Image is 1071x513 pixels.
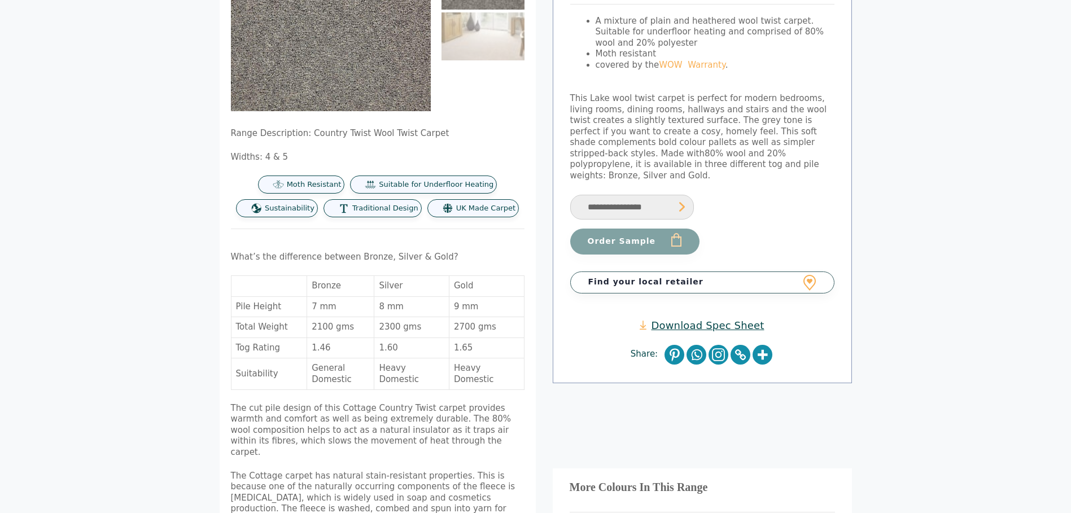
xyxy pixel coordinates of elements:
[570,271,834,293] a: Find your local retailer
[265,204,314,213] span: Sustainability
[449,338,524,359] td: 1.65
[709,345,728,365] a: Instagram
[374,338,449,359] td: 1.60
[570,229,700,255] button: Order Sample
[596,49,657,59] span: Moth resistant
[231,338,308,359] td: Tog Rating
[231,252,524,263] p: What’s the difference between Bronze, Silver & Gold?
[441,12,524,60] img: Country Twist
[731,345,750,365] a: Copy Link
[570,93,827,159] span: This Lake wool twist carpet is perfect for modern bedrooms, living rooms, dining rooms, hallways ...
[631,349,663,360] span: Share:
[449,276,524,297] td: Gold
[449,358,524,390] td: Heavy Domestic
[665,345,684,365] a: Pinterest
[374,317,449,338] td: 2300 gms
[352,204,418,213] span: Traditional Design
[231,152,524,163] p: Widths: 4 & 5
[374,358,449,390] td: Heavy Domestic
[307,276,374,297] td: Bronze
[307,297,374,318] td: 7 mm
[374,297,449,318] td: 8 mm
[596,60,834,71] li: covered by the .
[231,358,308,390] td: Suitability
[287,180,342,190] span: Moth Resistant
[753,345,772,365] a: More
[640,319,764,332] a: Download Spec Sheet
[307,317,374,338] td: 2100 gms
[379,180,493,190] span: Suitable for Underfloor Heating
[307,338,374,359] td: 1.46
[570,148,819,181] span: 80% wool and 20% polypropylene, it is available in three different tog and pile weights: Bronze, ...
[231,128,524,139] p: Range Description: Country Twist Wool Twist Carpet
[231,403,512,457] span: The cut pile design of this Cottage Country Twist carpet provides warmth and comfort as well as b...
[231,297,308,318] td: Pile Height
[449,297,524,318] td: 9 mm
[687,345,706,365] a: Whatsapp
[449,317,524,338] td: 2700 gms
[570,485,835,490] h3: More Colours In This Range
[307,358,374,390] td: General Domestic
[456,204,515,213] span: UK Made Carpet
[596,16,824,48] span: A mixture of plain and heathered wool twist carpet. Suitable for underfloor heating and comprised...
[374,276,449,297] td: Silver
[231,317,308,338] td: Total Weight
[659,60,725,70] a: WOW Warranty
